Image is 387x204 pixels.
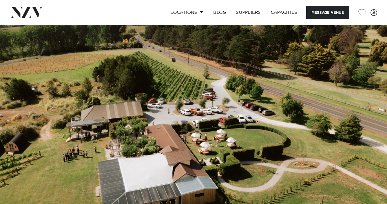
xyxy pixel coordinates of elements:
a: SUPPLIERS [231,6,266,19]
a: Capacities [266,6,302,19]
button: Message Venue [306,6,349,19]
a: BLOG [208,6,231,19]
img: nzv-logo.png [10,7,43,18]
a: Locations [166,6,208,19]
